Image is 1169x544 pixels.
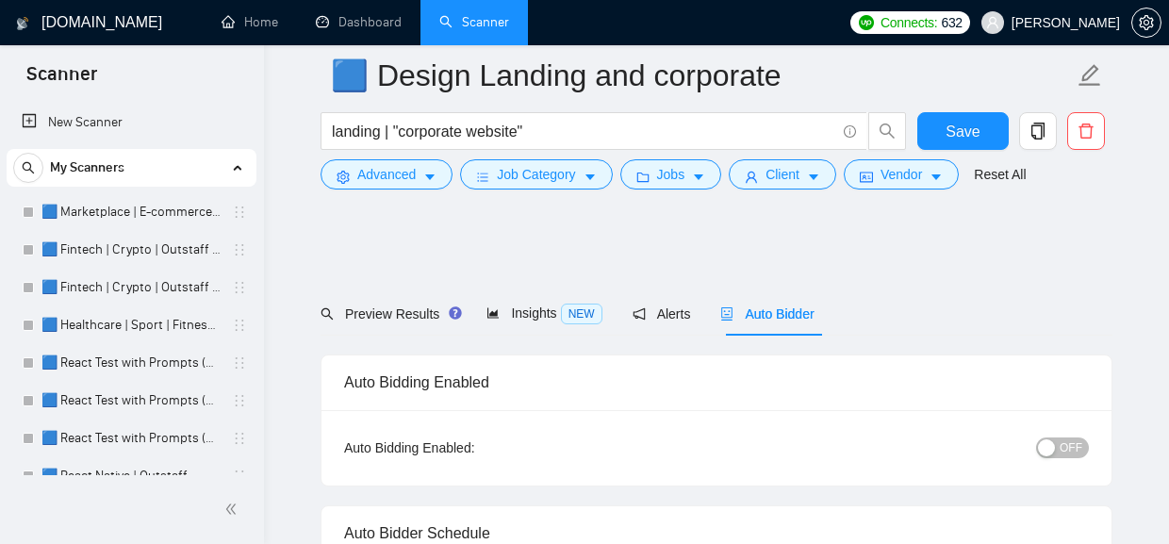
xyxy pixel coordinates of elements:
[859,15,874,30] img: upwork-logo.png
[729,159,836,190] button: userClientcaret-down
[946,120,980,143] span: Save
[332,120,835,143] input: Search Freelance Jobs...
[692,170,705,184] span: caret-down
[1105,480,1150,525] iframe: Intercom live chat
[860,170,873,184] span: idcard
[321,159,453,190] button: settingAdvancedcaret-down
[337,170,350,184] span: setting
[224,500,243,519] span: double-left
[331,52,1074,99] input: Scanner name...
[447,305,464,321] div: Tooltip anchor
[232,469,247,484] span: holder
[232,431,247,446] span: holder
[232,318,247,333] span: holder
[807,170,820,184] span: caret-down
[1131,15,1161,30] a: setting
[460,159,612,190] button: barsJob Categorycaret-down
[321,307,334,321] span: search
[357,164,416,185] span: Advanced
[584,170,597,184] span: caret-down
[1060,437,1082,458] span: OFF
[986,16,999,29] span: user
[633,306,691,321] span: Alerts
[232,242,247,257] span: holder
[881,12,937,33] span: Connects:
[41,344,221,382] a: 🟦 React Test with Prompts (Max)
[636,170,650,184] span: folder
[41,306,221,344] a: 🟦 Healthcare | Sport | Fitness | Outstaff
[232,393,247,408] span: holder
[316,14,402,30] a: dashboardDashboard
[1020,123,1056,140] span: copy
[7,104,256,141] li: New Scanner
[1068,123,1104,140] span: delete
[657,164,685,185] span: Jobs
[1131,8,1161,38] button: setting
[232,355,247,371] span: holder
[486,306,500,320] span: area-chart
[974,164,1026,185] a: Reset All
[476,170,489,184] span: bars
[1132,15,1161,30] span: setting
[486,305,601,321] span: Insights
[844,125,856,138] span: info-circle
[720,306,814,321] span: Auto Bidder
[13,153,43,183] button: search
[1019,112,1057,150] button: copy
[41,382,221,420] a: 🟦 React Test with Prompts (High)
[41,193,221,231] a: 🟦 Marketplace | E-commerce | Outstaff
[561,304,602,324] span: NEW
[41,269,221,306] a: 🟦 Fintech | Crypto | Outstaff (Mid Rates)
[232,205,247,220] span: holder
[766,164,799,185] span: Client
[22,104,241,141] a: New Scanner
[941,12,962,33] span: 632
[423,170,436,184] span: caret-down
[745,170,758,184] span: user
[720,307,733,321] span: robot
[930,170,943,184] span: caret-down
[344,437,592,458] div: Auto Bidding Enabled:
[881,164,922,185] span: Vendor
[50,149,124,187] span: My Scanners
[41,457,221,495] a: 🟦 React Native | Outstaff
[439,14,509,30] a: searchScanner
[497,164,575,185] span: Job Category
[844,159,959,190] button: idcardVendorcaret-down
[11,60,112,100] span: Scanner
[633,307,646,321] span: notification
[41,231,221,269] a: 🟦 Fintech | Crypto | Outstaff (Max - High Rates)
[16,8,29,39] img: logo
[14,161,42,174] span: search
[232,280,247,295] span: holder
[41,420,221,457] a: 🟦 React Test with Prompts (Mid Rates)
[869,123,905,140] span: search
[917,112,1009,150] button: Save
[1078,63,1102,88] span: edit
[1067,112,1105,150] button: delete
[222,14,278,30] a: homeHome
[620,159,722,190] button: folderJobscaret-down
[321,306,456,321] span: Preview Results
[344,355,1089,409] div: Auto Bidding Enabled
[868,112,906,150] button: search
